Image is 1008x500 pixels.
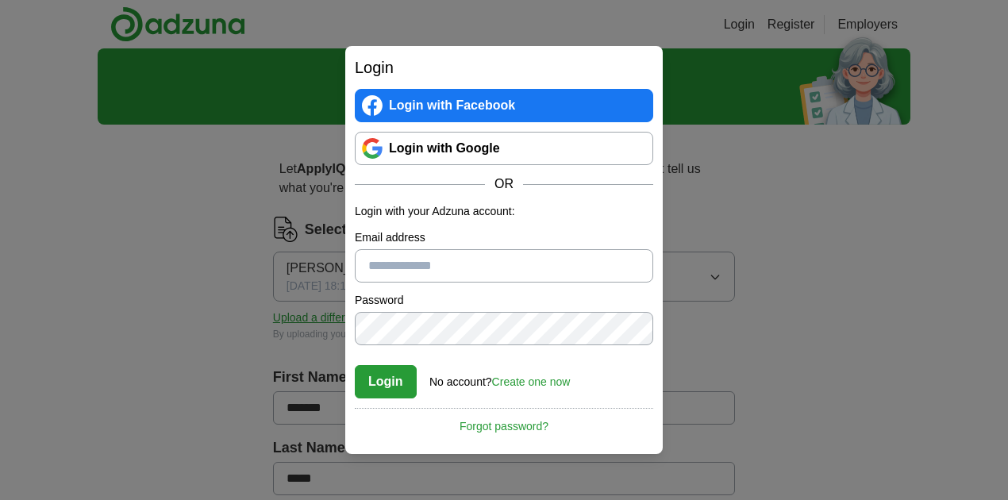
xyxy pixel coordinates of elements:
span: OR [485,175,523,194]
a: Login with Facebook [355,89,653,122]
a: Login with Google [355,132,653,165]
p: Login with your Adzuna account: [355,203,653,220]
a: Create one now [492,375,571,388]
a: Forgot password? [355,408,653,435]
label: Password [355,292,653,309]
button: Login [355,365,417,398]
div: No account? [429,364,570,390]
label: Email address [355,229,653,246]
h2: Login [355,56,653,79]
